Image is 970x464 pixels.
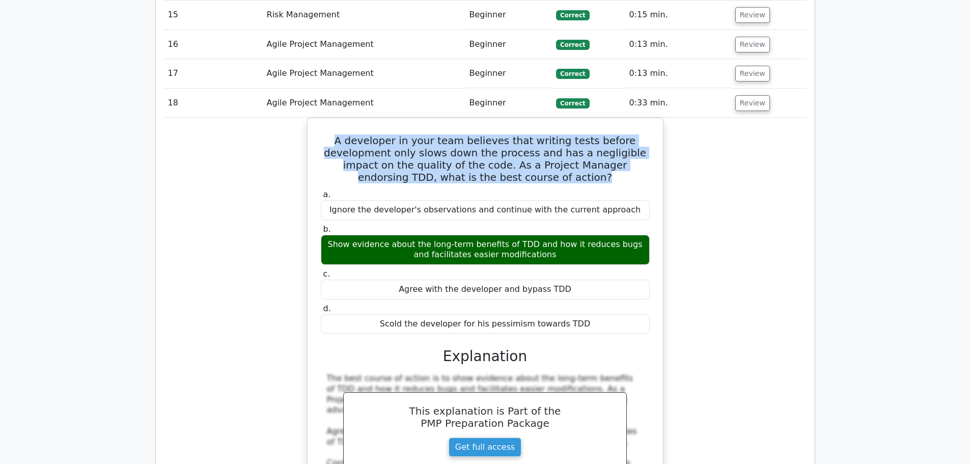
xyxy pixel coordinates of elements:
[323,269,330,279] span: c.
[321,200,650,220] div: Ignore the developer's observations and continue with the current approach
[323,304,331,313] span: d.
[449,438,521,457] a: Get full access
[625,59,731,88] td: 0:13 min.
[556,10,589,20] span: Correct
[263,30,465,59] td: Agile Project Management
[323,189,331,199] span: a.
[263,1,465,30] td: Risk Management
[465,59,552,88] td: Beginner
[735,66,770,81] button: Review
[327,348,644,365] h3: Explanation
[323,224,331,234] span: b.
[465,1,552,30] td: Beginner
[263,89,465,118] td: Agile Project Management
[556,69,589,79] span: Correct
[164,1,263,30] td: 15
[164,59,263,88] td: 17
[465,89,552,118] td: Beginner
[465,30,552,59] td: Beginner
[625,89,731,118] td: 0:33 min.
[556,40,589,50] span: Correct
[625,1,731,30] td: 0:15 min.
[321,280,650,299] div: Agree with the developer and bypass TDD
[320,134,651,183] h5: A developer in your team believes that writing tests before development only slows down the proce...
[735,95,770,111] button: Review
[321,235,650,265] div: Show evidence about the long-term benefits of TDD and how it reduces bugs and facilitates easier ...
[164,30,263,59] td: 16
[556,98,589,108] span: Correct
[164,89,263,118] td: 18
[735,7,770,23] button: Review
[321,314,650,334] div: Scold the developer for his pessimism towards TDD
[735,37,770,52] button: Review
[263,59,465,88] td: Agile Project Management
[625,30,731,59] td: 0:13 min.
